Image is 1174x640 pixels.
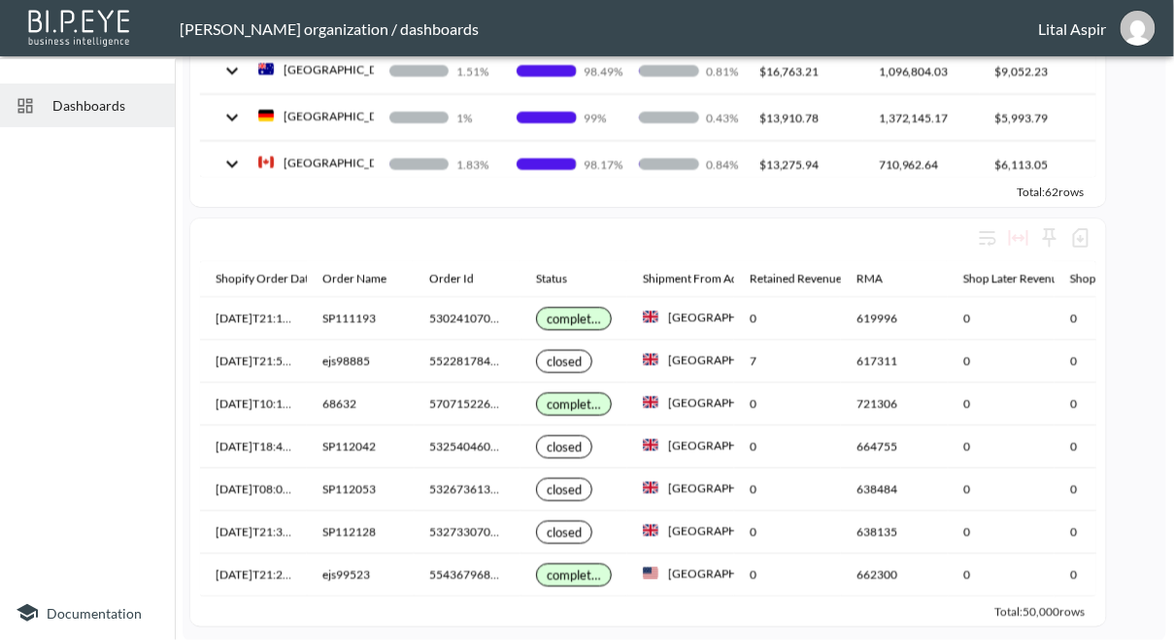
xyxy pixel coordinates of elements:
th: 2024-02-12T21:24:09.000Z [200,554,307,596]
span: Documentation [47,605,142,622]
th: 0 [948,511,1055,554]
th: $16,763.21 [744,49,863,94]
p: 98.49% [585,63,641,80]
th: 710,962.64 [863,142,980,187]
div: Lital Aspir [1039,19,1107,38]
div: Shop Later Revenue [963,267,1064,290]
th: ejs98885 [307,340,414,383]
div: [GEOGRAPHIC_DATA] [668,394,787,411]
span: closed [541,438,587,456]
th: SP111193 [307,297,414,340]
th: SP112053 [307,468,414,511]
th: 617311 [841,340,948,383]
th: 2024-01-28T21:10:46.000Z [200,297,307,340]
p: 99% [585,110,641,126]
span: Order Id [429,267,499,290]
th: closed [520,425,627,468]
th: 1,372,145.17 [863,95,980,141]
div: 0.84/100 (0.84%) [639,156,728,173]
button: lital@swap-commerce.com [1107,5,1169,51]
th: 0 [1055,340,1161,383]
span: Shipment From Address Country [643,267,835,290]
img: 0e4fe4dfff833943cc4c7829bd568f19 [1121,11,1156,46]
th: 0 [1055,425,1161,468]
th: 0 [734,425,841,468]
p: 0.43% [707,110,763,126]
th: 5326736130096 [414,468,520,511]
div: Retained Revenue [750,267,842,290]
th: 2024-02-11T08:09:24.000Z [200,468,307,511]
div: Shopify Order Date [216,267,315,290]
th: 0 [948,425,1055,468]
th: 0 [1055,511,1161,554]
th: completed [520,383,627,425]
div: Sticky left columns: 0 [1034,222,1065,253]
div: Shop Now Revenue [1070,267,1169,290]
div: 1.51/100 (1.51%) [389,63,486,80]
span: closed [541,523,587,542]
th: 0 [1055,468,1161,511]
th: 7 [734,340,841,383]
span: closed [541,481,587,499]
th: closed [520,468,627,511]
th: 2024-02-10T18:46:39.000Z [200,425,307,468]
th: 2024-02-08T10:14:25.000Z [200,383,307,425]
button: expand row [216,148,249,181]
th: 638135 [841,511,948,554]
span: Order Name [322,267,412,290]
span: completed [541,566,607,585]
th: 0 [734,511,841,554]
th: 0 [734,383,841,425]
div: 1.83/100 (1.83%) [389,156,486,173]
div: 1/100 (1%) [389,110,486,126]
th: $13,910.78 [744,95,863,141]
th: 0 [1055,554,1161,596]
th: 0 [948,468,1055,511]
span: Total: 50,000 rows [994,604,1085,619]
a: Documentation [16,601,159,624]
span: RMA [856,267,908,290]
div: Order Name [322,267,386,290]
div: Order Id [429,267,474,290]
th: ejs99523 [307,554,414,596]
th: completed [520,297,627,340]
span: Retained Revenue [750,267,867,290]
div: 0.43/100 (0.43%) [639,110,728,126]
div: [GEOGRAPHIC_DATA] [668,309,787,325]
span: Dashboards [52,95,159,116]
span: Shop Later Revenue [963,267,1090,290]
th: 638484 [841,468,948,511]
th: 664755 [841,425,948,468]
div: 99/100 (99%) [517,110,608,126]
th: 2024-01-29T21:53:48.000Z [200,340,307,383]
p: 1.51% [456,63,513,80]
th: 721306 [841,383,948,425]
th: $6,113.05 [980,142,1096,187]
th: 0 [948,340,1055,383]
th: 5522817843450 [414,340,520,383]
p: 0.81% [707,63,763,80]
div: RMA [856,267,883,290]
div: 0.81/100 (0.81%) [639,63,728,80]
th: $9,052.23 [980,49,1096,94]
p: 98.17% [585,156,641,173]
div: [GEOGRAPHIC_DATA] [668,522,787,539]
span: closed [541,353,587,371]
th: 0 [734,468,841,511]
th: 5302410706992 [414,297,520,340]
th: $13,275.94 [744,142,863,187]
div: [GEOGRAPHIC_DATA] [668,480,787,496]
th: 68632 [307,383,414,425]
button: expand row [216,54,249,87]
th: 5327330705456 [414,511,520,554]
div: [GEOGRAPHIC_DATA] [284,108,402,124]
span: completed [541,395,607,414]
span: Total: 62 rows [1018,185,1085,199]
th: 0 [1055,297,1161,340]
th: SP112042 [307,425,414,468]
div: 98.49/100 (98.49%) [517,63,608,80]
th: 2024-02-11T21:36:56.000Z [200,511,307,554]
img: bipeye-logo [24,5,136,49]
th: 1,096,804.03 [863,49,980,94]
div: 98.17/100 (98.17%) [517,156,608,173]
